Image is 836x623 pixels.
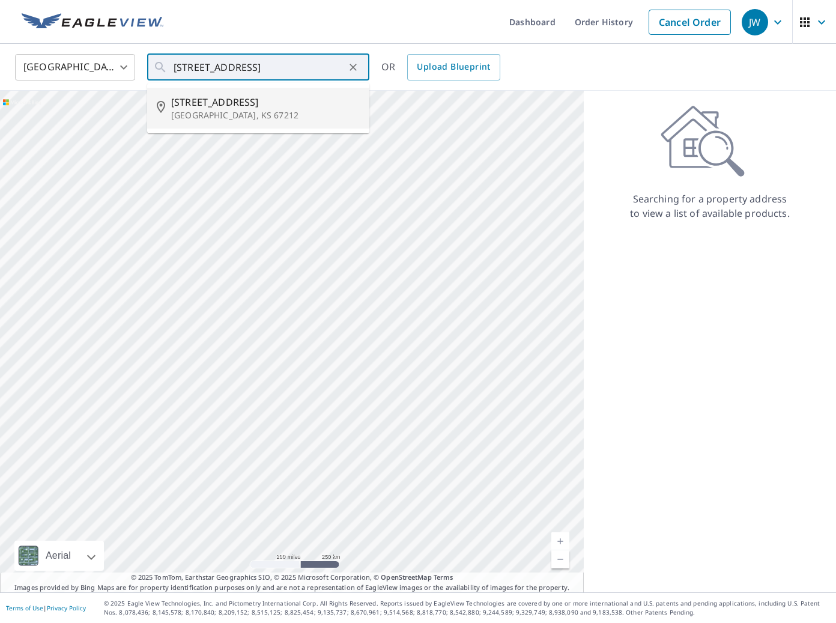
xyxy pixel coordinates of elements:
a: Upload Blueprint [407,54,500,81]
span: [STREET_ADDRESS] [171,95,360,109]
span: Upload Blueprint [417,59,490,74]
a: Privacy Policy [47,604,86,612]
div: [GEOGRAPHIC_DATA] [15,50,135,84]
div: Aerial [42,541,74,571]
a: Terms [434,573,453,582]
p: | [6,604,86,612]
p: Searching for a property address to view a list of available products. [629,192,790,220]
a: Cancel Order [649,10,731,35]
button: Clear [345,59,362,76]
div: OR [381,54,500,81]
a: Current Level 5, Zoom In [551,532,569,550]
div: JW [742,9,768,35]
img: EV Logo [22,13,163,31]
span: © 2025 TomTom, Earthstar Geographics SIO, © 2025 Microsoft Corporation, © [131,573,453,583]
a: Terms of Use [6,604,43,612]
div: Aerial [14,541,104,571]
p: © 2025 Eagle View Technologies, Inc. and Pictometry International Corp. All Rights Reserved. Repo... [104,599,830,617]
p: [GEOGRAPHIC_DATA], KS 67212 [171,109,360,121]
a: OpenStreetMap [381,573,431,582]
a: Current Level 5, Zoom Out [551,550,569,568]
input: Search by address or latitude-longitude [174,50,345,84]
